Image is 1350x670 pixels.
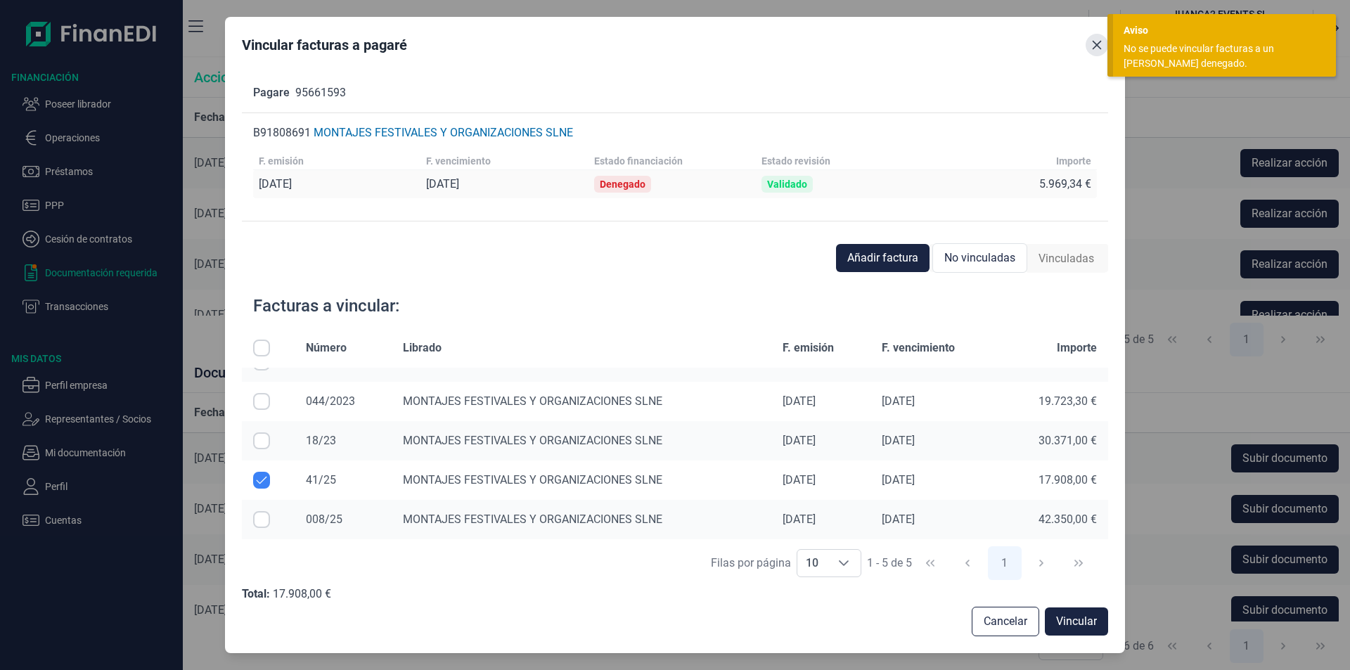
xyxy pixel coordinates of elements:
div: No se puede vincular facturas a un [PERSON_NAME] denegado. [1124,41,1315,71]
div: Vinculadas [1027,245,1105,273]
button: Last Page [1062,546,1095,580]
div: [DATE] [783,473,859,487]
button: Page 1 [988,546,1022,580]
span: MONTAJES FESTIVALES Y ORGANIZACIONES SLNE [403,434,662,447]
div: [DATE] [882,473,988,487]
div: Vincular facturas a pagaré [242,35,407,55]
span: Librado [403,340,442,356]
span: Añadir factura [847,250,918,266]
div: [DATE] [783,513,859,527]
div: [DATE] [783,394,859,408]
span: Vinculadas [1039,250,1094,267]
div: Validado [767,179,807,190]
button: Previous Page [951,546,984,580]
div: Row Selected null [253,432,270,449]
span: 1 - 5 de 5 [867,558,912,569]
div: [DATE] [426,177,459,191]
div: 19.723,30 € [1010,394,1097,408]
div: No vinculadas [932,243,1027,273]
div: MONTAJES FESTIVALES Y ORGANIZACIONES SLNE [314,126,573,140]
div: F. emisión [259,155,304,167]
button: Vincular [1045,607,1108,636]
span: MONTAJES FESTIVALES Y ORGANIZACIONES SLNE [403,513,662,526]
span: 41/25 [306,473,336,487]
p: 95661593 [295,84,346,101]
span: 10 [797,550,827,576]
div: Estado financiación [594,155,683,167]
button: First Page [913,546,947,580]
div: [DATE] [259,177,292,191]
span: Número [306,340,347,356]
div: Aviso [1124,23,1325,38]
span: F. vencimiento [882,340,955,356]
div: [DATE] [882,513,988,527]
span: MONTAJES FESTIVALES Y ORGANIZACIONES SLNE [403,473,662,487]
div: Filas por página [711,555,791,572]
span: 18/23 [306,434,336,447]
p: Pagare [253,84,290,101]
span: 008/25 [306,513,342,526]
div: 42.350,00 € [1010,513,1097,527]
div: Total: [242,587,270,601]
div: Row Selected null [253,354,270,371]
div: Row Selected null [253,511,270,528]
div: 30.371,00 € [1010,434,1097,448]
div: [DATE] [783,434,859,448]
span: Vincular [1056,613,1097,630]
span: 044/2023 [306,394,355,408]
div: Facturas a vincular: [253,295,399,317]
div: [DATE] [882,434,988,448]
span: MONTAJES FESTIVALES Y ORGANIZACIONES SLNE [403,394,662,408]
button: Cancelar [972,607,1039,636]
button: Next Page [1024,546,1058,580]
span: Cancelar [984,613,1027,630]
div: Estado revisión [761,155,830,167]
span: Importe [1057,340,1097,356]
span: No vinculadas [944,250,1015,266]
div: All items unselected [253,340,270,356]
button: Close [1086,34,1108,56]
div: 17.908,00 € [273,587,331,601]
span: F. emisión [783,340,834,356]
div: F. vencimiento [426,155,491,167]
p: B91808691 [253,124,311,141]
div: Importe [1056,155,1091,167]
div: Row Selected null [253,393,270,410]
div: Choose [827,550,861,576]
div: Denegado [600,179,645,190]
div: 5.969,34 € [1039,177,1091,191]
div: [DATE] [882,394,988,408]
div: 17.908,00 € [1010,473,1097,487]
div: Row Unselected null [253,472,270,489]
button: Añadir factura [836,244,930,272]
